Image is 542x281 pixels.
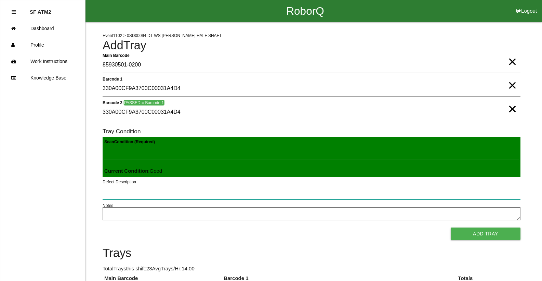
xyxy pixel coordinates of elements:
span: Clear Input [508,95,517,109]
a: Profile [0,37,85,53]
label: Notes [103,203,113,209]
b: Barcode 1 [103,76,122,81]
button: Add Tray [451,228,520,240]
h4: Trays [103,247,520,260]
span: Event 1102 > 0SD00094 DT WS [PERSON_NAME] HALF SHAFT [103,33,222,38]
input: Required [103,57,520,73]
p: Total Trays this shift: 23 Avg Trays /Hr: 14.00 [103,265,520,273]
b: Scan Condition (Required) [104,139,155,144]
div: Close [12,4,16,20]
p: SF ATM2 [30,4,51,15]
a: Knowledge Base [0,70,85,86]
a: Dashboard [0,20,85,37]
label: Defect Description [103,179,136,185]
span: : Good [104,168,162,174]
span: Clear Input [508,72,517,85]
h6: Tray Condition [103,128,520,135]
a: Work Instructions [0,53,85,70]
b: Current Condition [104,168,148,174]
h4: Add Tray [103,39,520,52]
b: Barcode 2 [103,100,122,105]
span: PASSED = Barcode 1 [123,100,164,106]
b: Main Barcode [103,53,130,58]
span: Clear Input [508,48,517,62]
